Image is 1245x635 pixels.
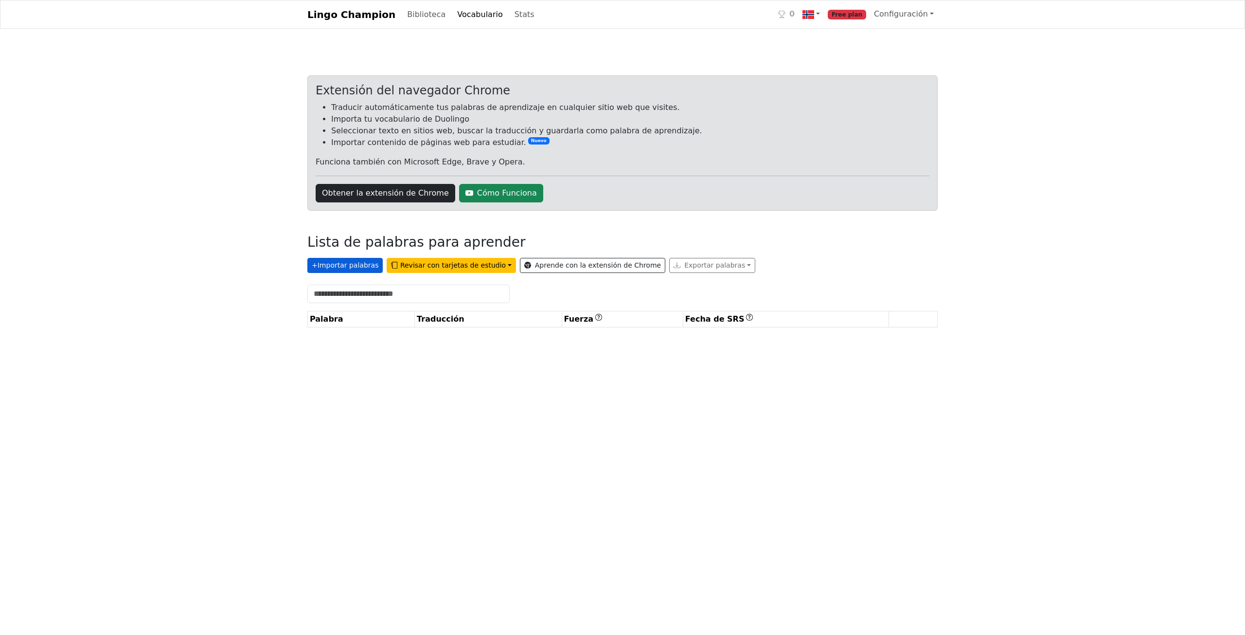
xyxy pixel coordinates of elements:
[683,311,889,327] th: Fecha de SRS
[528,137,550,145] span: Nuevo
[307,258,383,273] button: +Importar palabras
[828,10,866,19] span: Free plan
[331,137,929,148] li: Importar contenido de páginas web para estudiar.
[387,258,516,273] button: Revisar con tarjetas de estudio
[511,5,538,24] a: Stats
[331,125,929,137] li: Seleccionar texto en sitios web, buscar la traducción y guardarla como palabra de aprendizaje.
[316,84,929,98] div: Extensión del navegador Chrome
[459,184,543,202] a: Cómo Funciona
[870,4,938,24] a: Configuración
[824,4,870,24] a: Free plan
[308,311,415,327] th: Palabra
[316,184,455,202] a: Obtener la extensión de Chrome
[453,5,506,24] a: Vocabulario
[520,258,665,273] a: Aprende con la extensión de Chrome
[331,113,929,125] li: Importa tu vocabulario de Duolingo
[562,311,683,327] th: Fuerza
[802,9,814,20] img: no.svg
[403,5,449,24] a: Biblioteca
[307,258,387,268] a: +Importar palabras
[316,156,929,168] p: Funciona también con Microsoft Edge, Brave y Opera.
[307,5,395,24] a: Lingo Champion
[307,234,526,251] h3: Lista de palabras para aprender
[415,311,562,327] th: Traducción
[331,102,929,113] li: Traducir automáticamente tus palabras de aprendizaje en cualquier sitio web que visites.
[774,4,799,24] a: 0
[789,8,795,20] span: 0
